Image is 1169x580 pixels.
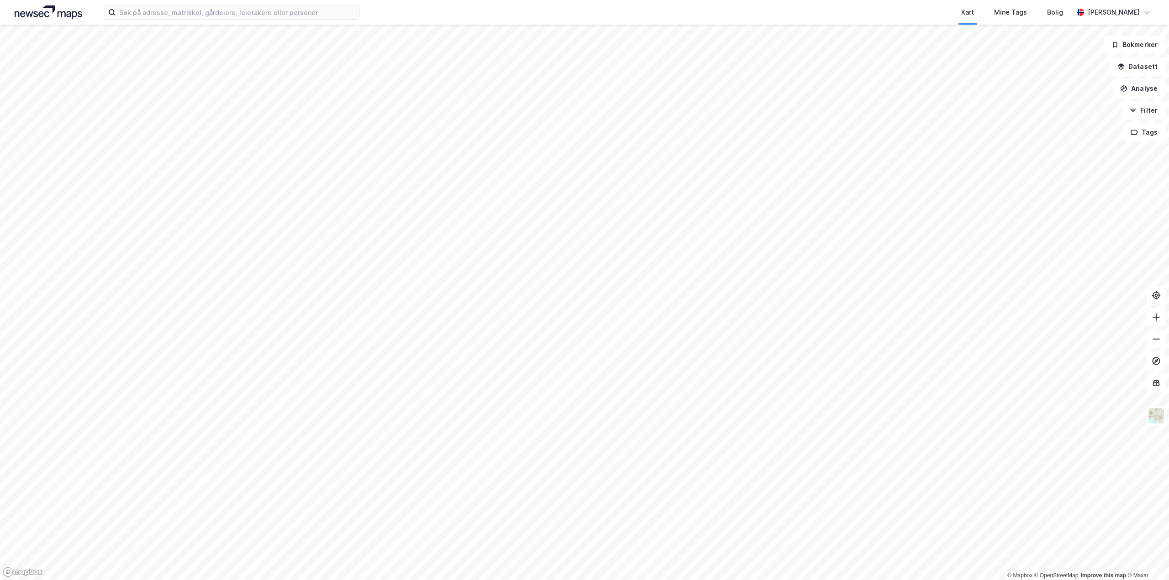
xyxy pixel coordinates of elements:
div: Bolig [1047,7,1063,18]
a: Mapbox [1007,572,1032,579]
div: Kart [961,7,974,18]
a: OpenStreetMap [1034,572,1079,579]
button: Tags [1123,123,1165,141]
iframe: Chat Widget [1123,536,1169,580]
button: Bokmerker [1104,36,1165,54]
button: Datasett [1110,57,1165,76]
img: logo.a4113a55bc3d86da70a041830d287a7e.svg [15,5,82,19]
img: Z [1148,407,1165,424]
a: Improve this map [1081,572,1126,579]
button: Analyse [1112,79,1165,98]
input: Søk på adresse, matrikkel, gårdeiere, leietakere eller personer [116,5,359,19]
div: [PERSON_NAME] [1088,7,1140,18]
div: Mine Tags [994,7,1027,18]
a: Mapbox homepage [3,567,43,577]
div: Kontrollprogram for chat [1123,536,1169,580]
button: Filter [1122,101,1165,120]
